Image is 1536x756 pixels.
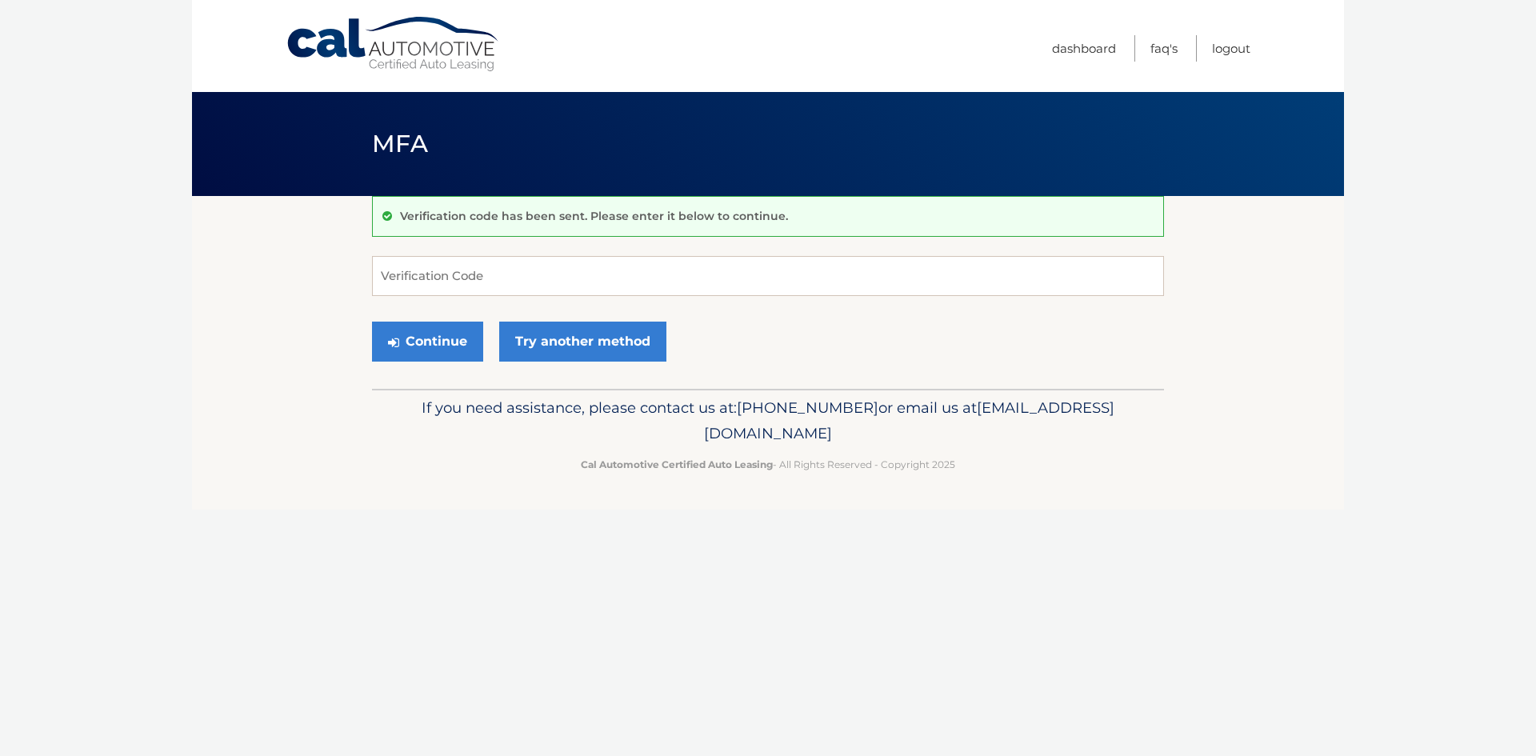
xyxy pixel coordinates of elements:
p: - All Rights Reserved - Copyright 2025 [382,456,1154,473]
p: Verification code has been sent. Please enter it below to continue. [400,209,788,223]
input: Verification Code [372,256,1164,296]
span: MFA [372,129,428,158]
a: Try another method [499,322,666,362]
span: [PHONE_NUMBER] [737,398,878,417]
p: If you need assistance, please contact us at: or email us at [382,395,1154,446]
a: Cal Automotive [286,16,502,73]
span: [EMAIL_ADDRESS][DOMAIN_NAME] [704,398,1114,442]
strong: Cal Automotive Certified Auto Leasing [581,458,773,470]
a: Logout [1212,35,1250,62]
a: FAQ's [1150,35,1178,62]
button: Continue [372,322,483,362]
a: Dashboard [1052,35,1116,62]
